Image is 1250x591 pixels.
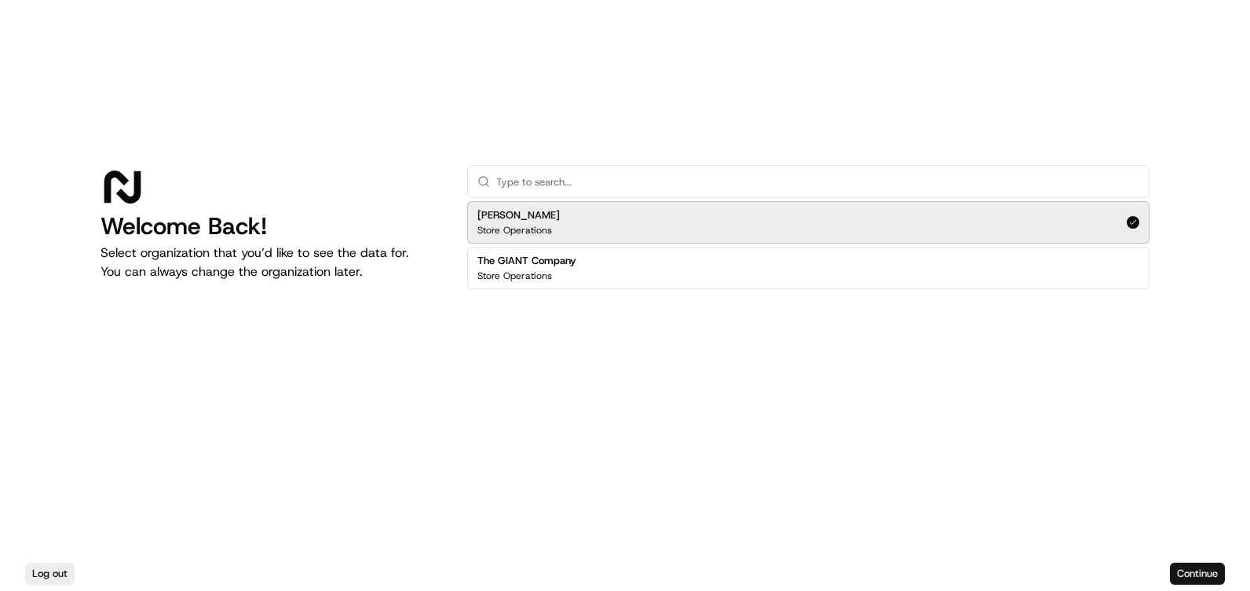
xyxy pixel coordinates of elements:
[477,270,552,282] p: Store Operations
[477,224,552,237] p: Store Operations
[101,212,442,240] h1: Welcome Back!
[477,254,576,268] h2: The GIANT Company
[1170,563,1225,585] button: Continue
[25,563,75,585] button: Log out
[477,208,560,222] h2: [PERSON_NAME]
[101,244,442,281] p: Select organization that you’d like to see the data for. You can always change the organization l...
[496,166,1139,197] input: Type to search...
[467,198,1149,292] div: Suggestions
